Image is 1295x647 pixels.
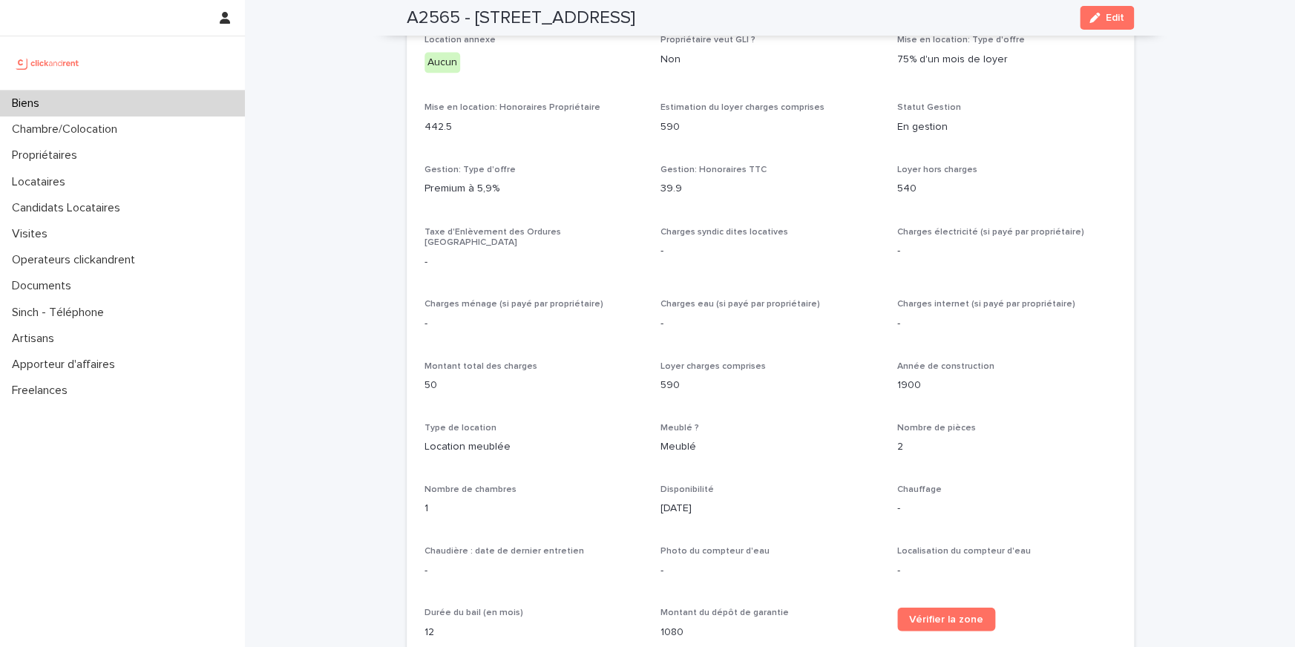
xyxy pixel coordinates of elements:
[6,96,51,111] p: Biens
[660,500,879,516] p: [DATE]
[897,562,1116,578] p: -
[897,243,1116,258] p: -
[1106,13,1124,23] span: Edit
[660,165,767,174] span: Gestion: Honoraires TTC
[660,439,879,454] p: Meublé
[660,52,879,68] p: Non
[660,227,788,236] span: Charges syndic dites locatives
[660,299,820,308] span: Charges eau (si payé par propriétaire)
[660,243,879,258] p: -
[424,423,496,432] span: Type de location
[897,36,1025,45] span: Mise en location: Type d'offre
[660,546,770,555] span: Photo du compteur d'eau
[6,253,147,267] p: Operateurs clickandrent
[424,500,643,516] p: 1
[6,332,66,346] p: Artisans
[897,52,1116,68] p: 75% d'un mois de loyer
[660,608,789,617] span: Montant du dépôt de garantie
[660,624,879,640] p: 1080
[897,165,977,174] span: Loyer hors charges
[6,175,77,189] p: Locataires
[897,500,1116,516] p: -
[897,315,1116,331] p: -
[660,377,879,393] p: 590
[897,181,1116,197] p: 540
[424,608,523,617] span: Durée du bail (en mois)
[1080,6,1134,30] button: Edit
[660,119,879,135] p: 590
[897,119,1116,135] p: En gestion
[424,119,643,135] p: 442.5
[424,52,460,73] div: Aucun
[897,227,1084,236] span: Charges électricité (si payé par propriétaire)
[897,299,1075,308] span: Charges internet (si payé par propriétaire)
[897,485,942,493] span: Chauffage
[424,624,643,640] p: 12
[660,562,879,578] p: -
[897,423,976,432] span: Nombre de pièces
[424,299,603,308] span: Charges ménage (si payé par propriétaire)
[424,315,643,331] p: -
[424,562,643,578] p: -
[12,48,84,78] img: UCB0brd3T0yccxBKYDjQ
[660,36,755,45] span: Propriétaire veut GLI ?
[424,439,643,454] p: Location meublée
[897,546,1031,555] span: Localisation du compteur d'eau
[660,485,714,493] span: Disponibilité
[897,439,1116,454] p: 2
[424,165,516,174] span: Gestion: Type d'offre
[6,384,79,398] p: Freelances
[660,315,879,331] p: -
[897,361,994,370] span: Année de construction
[424,254,643,269] p: -
[424,546,584,555] span: Chaudière : date de dernier entretien
[660,361,766,370] span: Loyer charges comprises
[424,485,517,493] span: Nombre de chambres
[897,377,1116,393] p: 1900
[424,361,537,370] span: Montant total des charges
[424,181,643,197] p: Premium à 5,9%
[909,614,983,624] span: Vérifier la zone
[6,122,129,137] p: Chambre/Colocation
[424,103,600,112] span: Mise en location: Honoraires Propriétaire
[897,103,961,112] span: Statut Gestion
[660,181,879,197] p: 39.9
[6,201,132,215] p: Candidats Locataires
[6,148,89,162] p: Propriétaires
[424,36,496,45] span: Location annexe
[424,377,643,393] p: 50
[660,103,824,112] span: Estimation du loyer charges comprises
[897,607,995,631] a: Vérifier la zone
[6,306,116,320] p: Sinch - Téléphone
[6,279,83,293] p: Documents
[424,227,561,246] span: Taxe d'Enlèvement des Ordures [GEOGRAPHIC_DATA]
[6,358,127,372] p: Apporteur d'affaires
[660,423,699,432] span: Meublé ?
[6,227,59,241] p: Visites
[407,7,635,29] h2: A2565 - [STREET_ADDRESS]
